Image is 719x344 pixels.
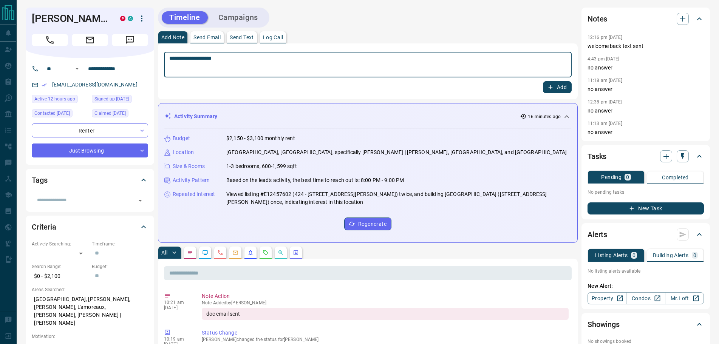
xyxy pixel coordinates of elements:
span: Email [72,34,108,46]
p: Based on the lead's activity, the best time to reach out is: 8:00 PM - 9:00 PM [226,176,404,184]
span: Signed up [DATE] [94,95,129,103]
span: Claimed [DATE] [94,110,126,117]
div: Fri Sep 16 2022 [92,95,148,105]
div: Activity Summary16 minutes ago [164,110,571,123]
p: $0 - $2,100 [32,270,88,282]
svg: Lead Browsing Activity [202,250,208,256]
svg: Agent Actions [293,250,299,256]
svg: Emails [232,250,238,256]
h2: Showings [588,318,620,330]
p: Status Change [202,329,569,337]
p: welcome back text sent [588,42,704,50]
div: Showings [588,315,704,333]
p: 0 [693,253,696,258]
p: 16 minutes ago [528,113,561,120]
a: Mr.Loft [665,292,704,304]
button: Campaigns [211,11,266,24]
span: Message [112,34,148,46]
a: Property [588,292,626,304]
p: 12:38 pm [DATE] [588,99,622,105]
p: Completed [662,175,689,180]
div: Alerts [588,225,704,244]
p: no answer [588,85,704,93]
p: No pending tasks [588,187,704,198]
p: Activity Pattern [173,176,210,184]
p: 11:18 am [DATE] [588,78,622,83]
p: No listing alerts available [588,268,704,275]
p: Note Action [202,292,569,300]
button: Timeline [162,11,208,24]
p: $2,150 - $3,100 monthly rent [226,134,295,142]
p: Pending [601,174,622,180]
div: property.ca [120,16,125,21]
p: Motivation: [32,333,148,340]
div: Just Browsing [32,143,148,157]
p: 12:16 pm [DATE] [588,35,622,40]
svg: Notes [187,250,193,256]
p: [GEOGRAPHIC_DATA], [PERSON_NAME], [PERSON_NAME], L'amoreaux, [PERSON_NAME], [PERSON_NAME] | [PERS... [32,293,148,329]
p: Log Call [263,35,283,40]
div: condos.ca [128,16,133,21]
p: Timeframe: [92,241,148,247]
p: Activity Summary [174,113,217,120]
p: Areas Searched: [32,286,148,293]
p: 11:13 am [DATE] [588,121,622,126]
p: no answer [588,64,704,72]
p: [GEOGRAPHIC_DATA], [GEOGRAPHIC_DATA], specifically [PERSON_NAME] | [PERSON_NAME], [GEOGRAPHIC_DAT... [226,148,567,156]
p: [PERSON_NAME] changed the status for [PERSON_NAME] [202,337,569,342]
button: Open [135,195,145,206]
div: Renter [32,123,148,137]
p: 0 [632,253,636,258]
div: Tags [32,171,148,189]
span: Active 12 hours ago [34,95,75,103]
div: doc email sent [202,308,569,320]
p: Budget: [92,263,148,270]
h2: Alerts [588,228,607,241]
div: Mon Oct 13 2025 [32,95,88,105]
p: Listing Alerts [595,253,628,258]
div: Criteria [32,218,148,236]
p: New Alert: [588,282,704,290]
svg: Email Verified [42,82,47,88]
h2: Tags [32,174,47,186]
p: 0 [626,174,629,180]
p: Building Alerts [653,253,689,258]
p: Note Added by [PERSON_NAME] [202,300,569,305]
svg: Requests [263,250,269,256]
p: Send Text [230,35,254,40]
button: Add [543,81,572,93]
p: no answer [588,107,704,115]
button: New Task [588,202,704,214]
p: Viewed listing #E12457602 (424 - [STREET_ADDRESS][PERSON_NAME]) twice, and building [GEOGRAPHIC_D... [226,190,571,206]
button: Open [73,64,82,73]
button: Regenerate [344,218,391,230]
h2: Notes [588,13,607,25]
p: Actively Searching: [32,241,88,247]
div: Notes [588,10,704,28]
a: Condos [626,292,665,304]
p: 1-3 bedrooms, 600-1,599 sqft [226,162,297,170]
div: Tue Sep 20 2022 [32,109,88,120]
h2: Tasks [588,150,606,162]
div: Tasks [588,147,704,165]
h1: [PERSON_NAME] [32,12,109,25]
p: Budget [173,134,190,142]
p: Add Note [161,35,184,40]
p: [DATE] [164,305,190,310]
a: [EMAIL_ADDRESS][DOMAIN_NAME] [52,82,138,88]
p: Send Email [193,35,221,40]
p: Size & Rooms [173,162,205,170]
svg: Opportunities [278,250,284,256]
div: Fri Sep 16 2022 [92,109,148,120]
p: All [161,250,167,255]
p: 10:21 am [164,300,190,305]
p: Location [173,148,194,156]
p: Repeated Interest [173,190,215,198]
svg: Calls [217,250,223,256]
p: no answer [588,128,704,136]
p: 10:19 am [164,336,190,342]
h2: Criteria [32,221,56,233]
span: Call [32,34,68,46]
p: 4:43 pm [DATE] [588,56,620,62]
span: Contacted [DATE] [34,110,70,117]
